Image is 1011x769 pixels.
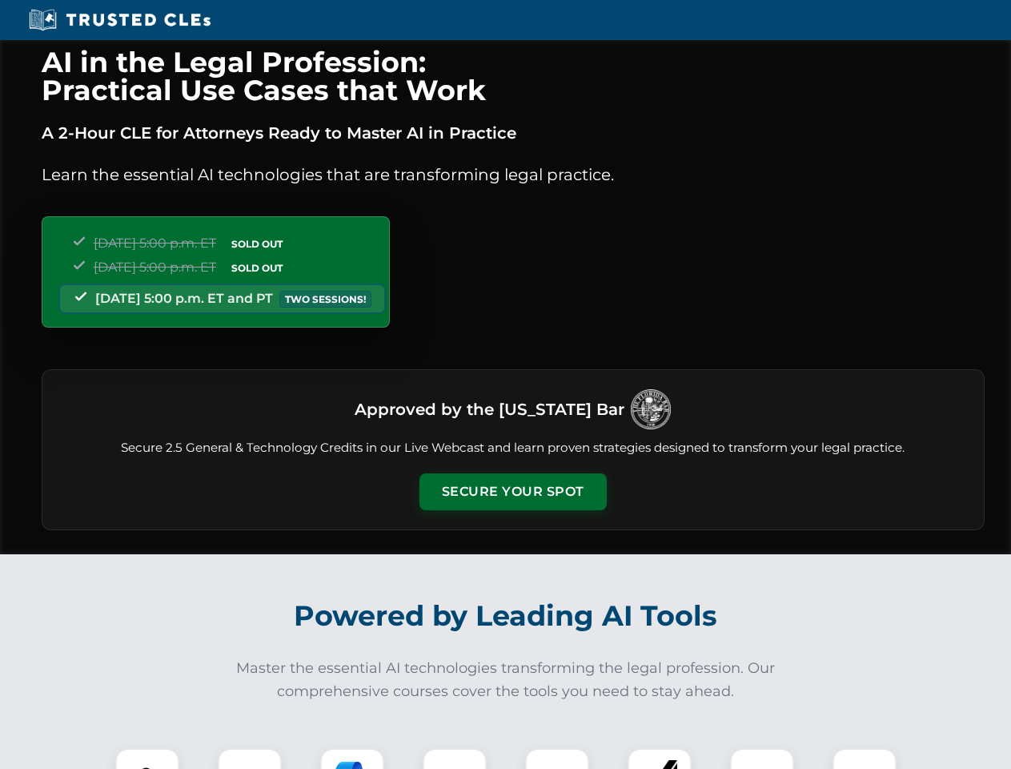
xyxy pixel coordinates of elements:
span: [DATE] 5:00 p.m. ET [94,236,216,251]
p: Master the essential AI technologies transforming the legal profession. Our comprehensive courses... [226,657,786,703]
img: Trusted CLEs [24,8,215,32]
p: Learn the essential AI technologies that are transforming legal practice. [42,162,985,187]
span: SOLD OUT [226,260,288,276]
p: Secure 2.5 General & Technology Credits in our Live Webcast and learn proven strategies designed ... [62,439,965,457]
img: Logo [631,389,671,429]
h1: AI in the Legal Profession: Practical Use Cases that Work [42,48,985,104]
h2: Powered by Leading AI Tools [62,588,949,644]
button: Secure Your Spot [419,473,607,510]
span: [DATE] 5:00 p.m. ET [94,260,216,275]
h3: Approved by the [US_STATE] Bar [355,395,624,424]
p: A 2-Hour CLE for Attorneys Ready to Master AI in Practice [42,120,985,146]
span: SOLD OUT [226,236,288,252]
